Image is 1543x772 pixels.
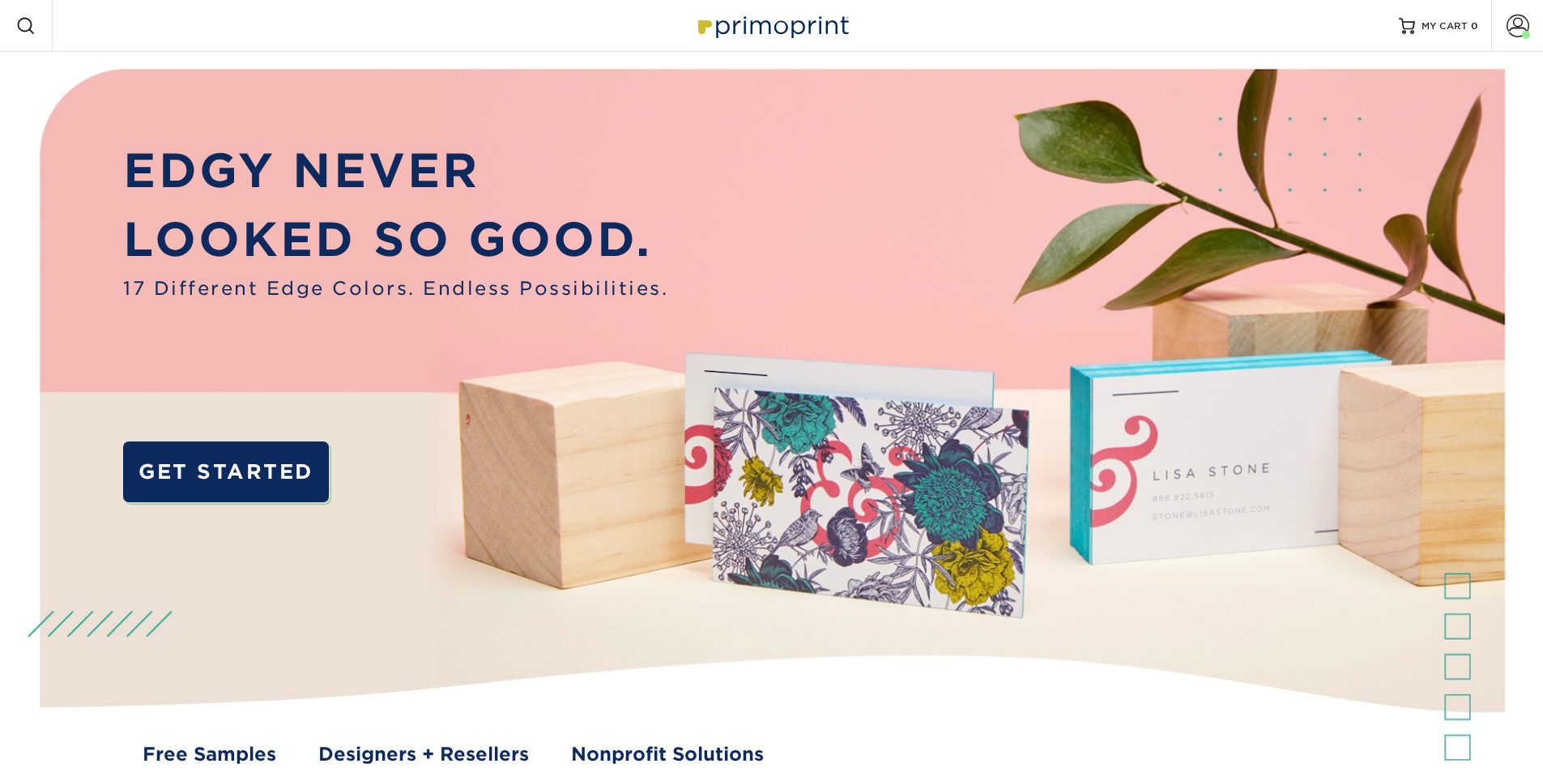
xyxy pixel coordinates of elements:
a: Designers + Resellers [318,740,529,768]
span: 17 Different Edge Colors. Endless Possibilities. [123,275,668,302]
a: Nonprofit Solutions [571,740,764,768]
a: GET STARTED [123,441,328,502]
img: Primoprint [691,8,853,43]
span: MY CART [1422,19,1468,33]
span: 0 [1471,20,1478,32]
a: Free Samples [143,740,276,768]
p: LOOKED SO GOOD. [123,205,668,275]
p: EDGY NEVER [123,136,668,206]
